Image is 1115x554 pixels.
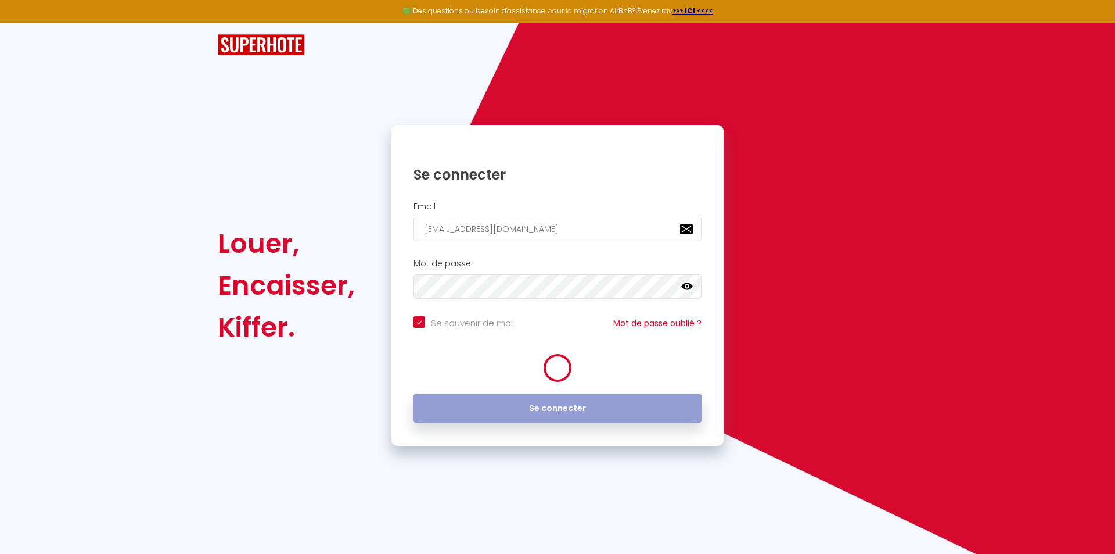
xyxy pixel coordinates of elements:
a: Mot de passe oublié ? [613,317,702,329]
h2: Email [413,202,702,212]
img: SuperHote logo [218,34,305,56]
h2: Mot de passe [413,259,702,269]
a: >>> ICI <<<< [672,6,713,16]
input: Ton Email [413,217,702,241]
div: Kiffer. [218,306,355,348]
h1: Se connecter [413,166,702,184]
div: Encaisser, [218,265,355,306]
button: Se connecter [413,394,702,423]
div: Louer, [218,223,355,265]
